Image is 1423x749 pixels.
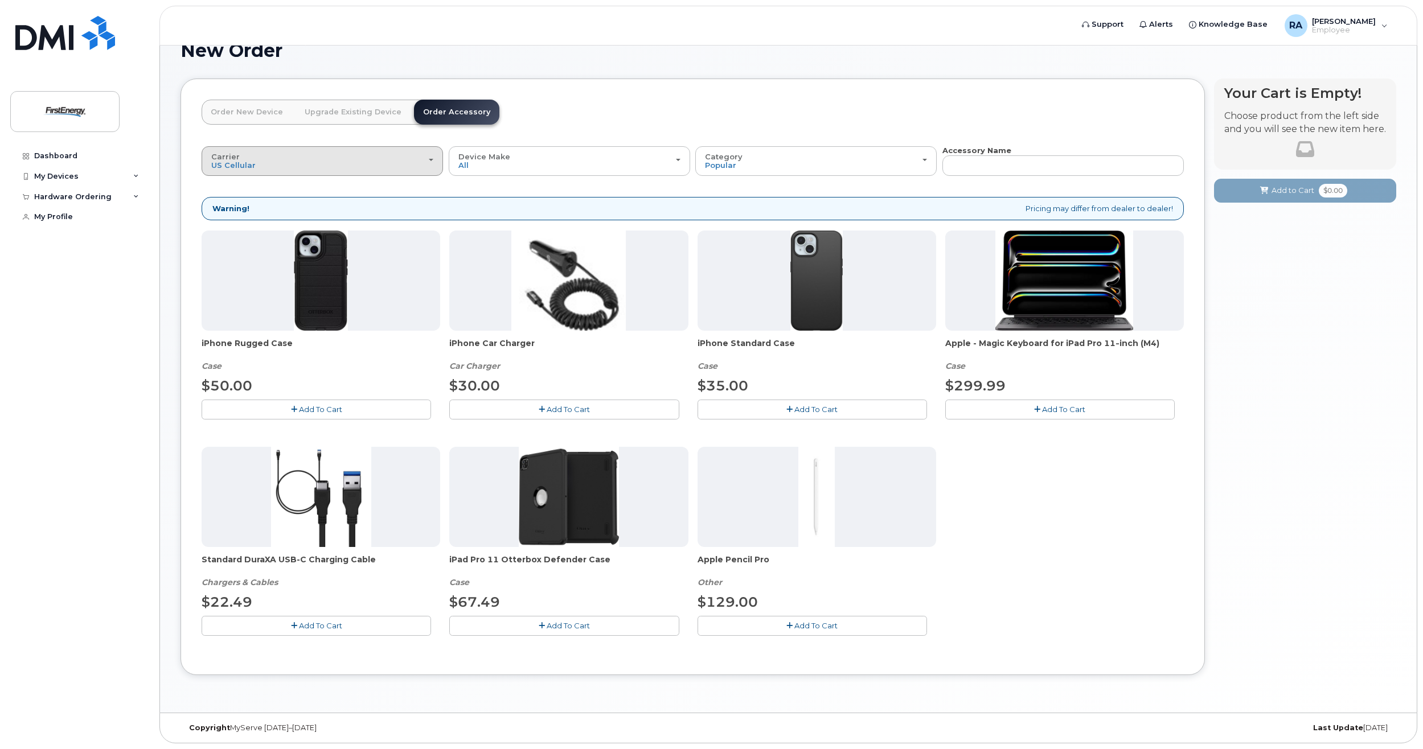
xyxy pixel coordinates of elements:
[790,231,842,331] img: Symmetry.jpg
[202,577,278,587] em: Chargers & Cables
[181,723,586,732] div: MyServe [DATE]–[DATE]
[202,554,440,588] div: Standard DuraXA USB-C Charging Cable
[1373,699,1414,740] iframe: Messenger Launcher
[1181,13,1276,36] a: Knowledge Base
[1312,17,1376,26] span: [PERSON_NAME]
[211,152,240,161] span: Carrier
[794,621,838,630] span: Add To Cart
[449,554,688,577] span: iPad Pro 11 Otterbox Defender Case
[519,447,619,547] img: OtterboxDefender11Pro.jpg
[449,377,500,394] span: $30.00
[202,400,431,419] button: Add To Cart
[1224,110,1386,136] p: Choose product from the left side and you will see the new item here.
[1214,179,1396,202] button: Add to Cart $0.00
[1224,85,1386,101] h4: Your Cart is Empty!
[449,338,688,360] span: iPhone Car Charger
[449,594,500,610] span: $67.49
[1319,184,1347,197] span: $0.00
[698,594,758,610] span: $129.00
[1289,19,1302,32] span: RA
[296,100,411,125] a: Upgrade Existing Device
[211,160,256,170] span: US Cellular
[1149,19,1173,30] span: Alerts
[271,447,371,547] img: ChargeCable.jpg
[698,338,936,372] div: iPhone Standard Case
[202,146,443,176] button: Carrier US Cellular
[1277,14,1396,37] div: Resetar, Andrew W
[449,554,688,588] div: iPad Pro 11 Otterbox Defender Case
[1092,19,1123,30] span: Support
[794,405,838,414] span: Add To Cart
[202,197,1184,220] div: Pricing may differ from dealer to dealer!
[1074,13,1131,36] a: Support
[945,338,1184,372] div: Apple - Magic Keyboard for iPad Pro 11‑inch (M4)
[945,361,965,371] em: Case
[449,146,690,176] button: Device Make All
[414,100,499,125] a: Order Accessory
[942,146,1011,155] strong: Accessory Name
[547,405,590,414] span: Add To Cart
[1199,19,1268,30] span: Knowledge Base
[945,338,1184,360] span: Apple - Magic Keyboard for iPad Pro 11‑inch (M4)
[698,400,927,419] button: Add To Cart
[698,616,927,636] button: Add To Cart
[458,152,510,161] span: Device Make
[991,723,1396,732] div: [DATE]
[449,400,679,419] button: Add To Cart
[547,621,590,630] span: Add To Cart
[449,338,688,372] div: iPhone Car Charger
[695,146,937,176] button: Category Popular
[698,554,936,588] div: Apple Pencil Pro
[294,231,348,331] img: Defender.jpg
[202,616,431,636] button: Add To Cart
[698,338,936,360] span: iPhone Standard Case
[449,616,679,636] button: Add To Cart
[202,338,440,372] div: iPhone Rugged Case
[698,577,722,587] em: Other
[705,152,743,161] span: Category
[698,554,936,577] span: Apple Pencil Pro
[449,577,469,587] em: Case
[705,160,736,170] span: Popular
[1131,13,1181,36] a: Alerts
[1312,26,1376,35] span: Employee
[449,361,500,371] em: Car Charger
[945,400,1175,419] button: Add To Cart
[299,621,342,630] span: Add To Cart
[458,160,469,170] span: All
[995,231,1133,331] img: magic_keyboard_for_ipad_pro.png
[202,338,440,360] span: iPhone Rugged Case
[511,231,626,331] img: iphonesecg.jpg
[189,723,230,732] strong: Copyright
[1272,185,1314,196] span: Add to Cart
[299,405,342,414] span: Add To Cart
[1042,405,1085,414] span: Add To Cart
[698,377,748,394] span: $35.00
[202,594,252,610] span: $22.49
[202,100,292,125] a: Order New Device
[1313,723,1363,732] strong: Last Update
[181,40,1396,60] h1: New Order
[212,203,249,214] strong: Warning!
[202,377,252,394] span: $50.00
[202,554,440,577] span: Standard DuraXA USB-C Charging Cable
[698,361,717,371] em: Case
[798,447,835,547] img: PencilPro.jpg
[945,377,1006,394] span: $299.99
[202,361,222,371] em: Case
